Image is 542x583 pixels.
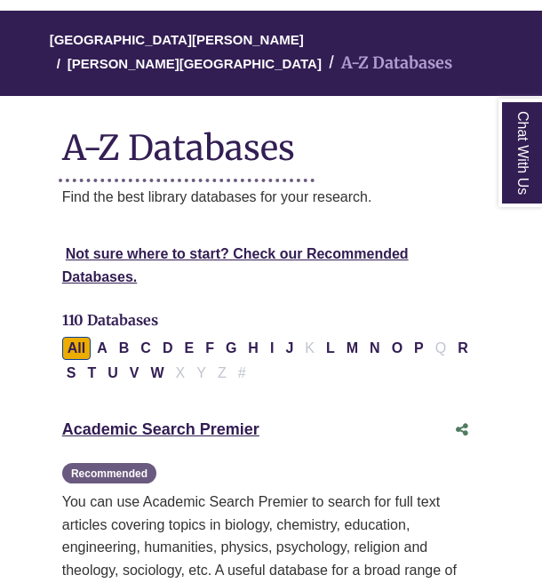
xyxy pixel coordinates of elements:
[341,337,363,360] button: Filter Results M
[452,337,474,360] button: Filter Results R
[124,362,145,385] button: Filter Results V
[114,337,135,360] button: Filter Results B
[62,114,481,168] h1: A-Z Databases
[62,186,481,209] p: Find the best library databases for your research.
[321,337,340,360] button: Filter Results L
[62,11,481,96] nav: breadcrumb
[62,311,158,329] span: 110 Databases
[243,337,264,360] button: Filter Results H
[135,337,156,360] button: Filter Results C
[444,413,480,447] button: Share this database
[92,337,113,360] button: Filter Results A
[220,337,242,360] button: Filter Results G
[62,246,409,284] a: Not sure where to start? Check our Recommended Databases.
[409,337,429,360] button: Filter Results P
[62,340,475,379] div: Alpha-list to filter by first letter of database name
[145,362,169,385] button: Filter Results W
[280,337,299,360] button: Filter Results J
[62,463,156,483] span: Recommended
[387,337,408,360] button: Filter Results O
[157,337,179,360] button: Filter Results D
[322,51,452,76] li: A-Z Databases
[62,420,259,438] a: Academic Search Premier
[364,337,386,360] button: Filter Results N
[200,337,219,360] button: Filter Results F
[50,29,304,47] a: [GEOGRAPHIC_DATA][PERSON_NAME]
[61,362,82,385] button: Filter Results S
[82,362,101,385] button: Filter Results T
[68,53,322,71] a: [PERSON_NAME][GEOGRAPHIC_DATA]
[102,362,124,385] button: Filter Results U
[265,337,279,360] button: Filter Results I
[179,337,199,360] button: Filter Results E
[62,337,91,360] button: All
